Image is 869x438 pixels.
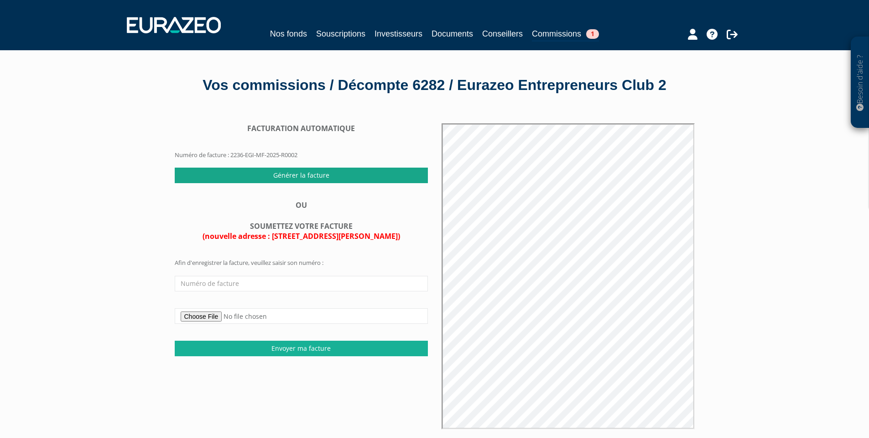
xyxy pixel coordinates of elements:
div: Vos commissions / Décompte 6282 / Eurazeo Entrepreneurs Club 2 [175,75,695,96]
form: Numéro de facture : 2236-EGI-MF-2025-R0002 [175,123,428,168]
div: OU SOUMETTEZ VOTRE FACTURE [175,200,428,242]
p: Besoin d'aide ? [855,42,865,124]
span: (nouvelle adresse : [STREET_ADDRESS][PERSON_NAME]) [203,231,400,241]
a: Investisseurs [375,27,422,40]
form: Afin d'enregistrer la facture, veuillez saisir son numéro : [175,259,428,356]
a: Conseillers [482,27,523,40]
input: Générer la facture [175,168,428,183]
input: Numéro de facture [175,276,428,291]
a: Documents [432,27,473,40]
a: Souscriptions [316,27,365,40]
a: Nos fonds [270,27,307,40]
span: 1 [586,29,599,39]
img: 1732889491-logotype_eurazeo_blanc_rvb.png [127,17,221,33]
a: Commissions1 [532,27,599,42]
input: Envoyer ma facture [175,341,428,356]
div: FACTURATION AUTOMATIQUE [175,123,428,134]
